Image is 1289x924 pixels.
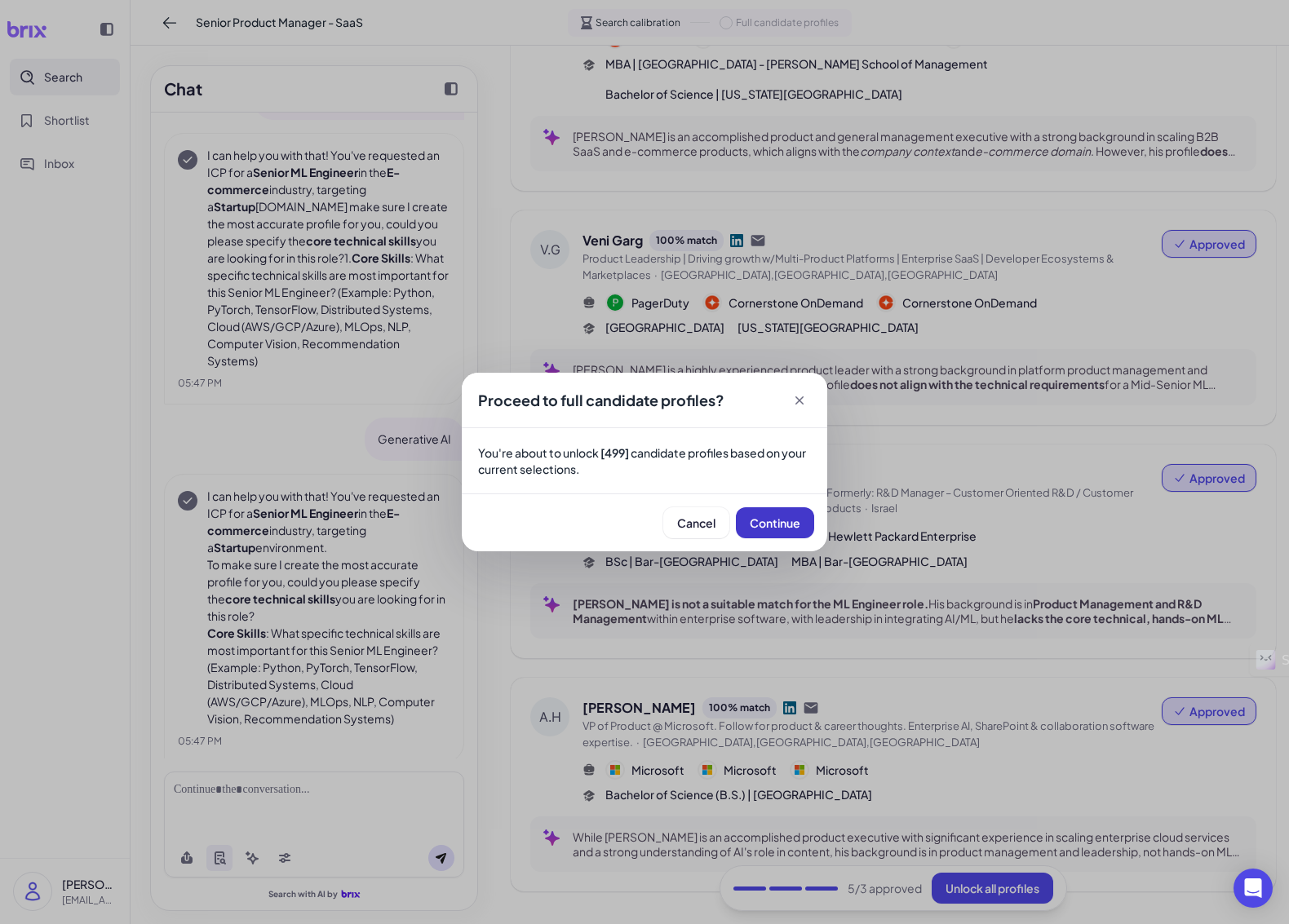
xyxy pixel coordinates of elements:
[750,515,800,530] span: Continue
[663,507,729,538] button: Cancel
[677,515,715,530] span: Cancel
[1234,869,1273,908] div: Open Intercom Messenger
[736,507,814,538] button: Continue
[478,391,724,409] span: Proceed to full candidate profiles?
[478,444,811,477] p: You're about to unlock candidate profiles based on your current selections.
[600,445,629,460] strong: [499]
